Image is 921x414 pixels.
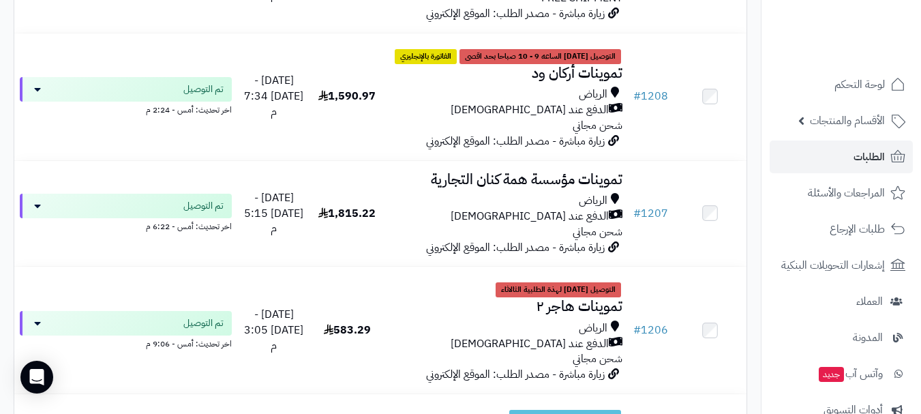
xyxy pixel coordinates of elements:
[459,49,621,64] span: التوصيل [DATE] الساعه 9 - 10 صباحا بحد اقصى
[573,117,622,134] span: شحن مجاني
[854,147,885,166] span: الطلبات
[781,256,885,275] span: إشعارات التحويلات البنكية
[318,88,376,104] span: 1,590.97
[770,68,913,101] a: لوحة التحكم
[579,87,607,102] span: الرياض
[819,367,844,382] span: جديد
[633,88,668,104] a: #1208
[244,306,303,354] span: [DATE] - [DATE] 3:05 م
[426,366,605,383] span: زيارة مباشرة - مصدر الطلب: الموقع الإلكتروني
[244,72,303,120] span: [DATE] - [DATE] 7:34 م
[426,5,605,22] span: زيارة مباشرة - مصدر الطلب: الموقع الإلكتروني
[579,193,607,209] span: الرياض
[853,328,883,347] span: المدونة
[770,177,913,209] a: المراجعات والأسئلة
[573,224,622,240] span: شحن مجاني
[770,285,913,318] a: العملاء
[770,141,913,173] a: الطلبات
[426,133,605,149] span: زيارة مباشرة - مصدر الطلب: الموقع الإلكتروني
[770,213,913,246] a: طلبات الإرجاع
[183,316,224,330] span: تم التوصيل
[633,88,641,104] span: #
[834,75,885,94] span: لوحة التحكم
[633,205,641,222] span: #
[770,357,913,390] a: وآتس آبجديد
[20,102,232,116] div: اخر تحديث: أمس - 2:24 م
[244,190,303,237] span: [DATE] - [DATE] 5:15 م
[183,83,224,96] span: تم التوصيل
[830,220,885,239] span: طلبات الإرجاع
[633,322,641,338] span: #
[324,322,371,338] span: 583.29
[389,65,622,81] h3: تموينات أركان ود
[496,282,621,297] span: التوصيل [DATE] لهذة الطلبية الثالاثاء
[395,49,457,64] span: الفاتورة بالإنجليزي
[318,205,376,222] span: 1,815.22
[856,292,883,311] span: العملاء
[808,183,885,203] span: المراجعات والأسئلة
[426,239,605,256] span: زيارة مباشرة - مصدر الطلب: الموقع الإلكتروني
[828,35,908,63] img: logo-2.png
[770,249,913,282] a: إشعارات التحويلات البنكية
[770,321,913,354] a: المدونة
[20,218,232,233] div: اخر تحديث: أمس - 6:22 م
[810,111,885,130] span: الأقسام والمنتجات
[817,364,883,383] span: وآتس آب
[633,205,668,222] a: #1207
[633,322,668,338] a: #1206
[389,172,622,188] h3: تموينات مؤسسة همة كنان التجارية
[579,321,607,336] span: الرياض
[451,102,609,118] span: الدفع عند [DEMOGRAPHIC_DATA]
[20,336,232,350] div: اخر تحديث: أمس - 9:06 م
[20,361,53,394] div: Open Intercom Messenger
[183,199,224,213] span: تم التوصيل
[573,351,622,367] span: شحن مجاني
[451,336,609,352] span: الدفع عند [DEMOGRAPHIC_DATA]
[451,209,609,224] span: الدفع عند [DEMOGRAPHIC_DATA]
[389,299,622,314] h3: تموينات هاجر ٢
